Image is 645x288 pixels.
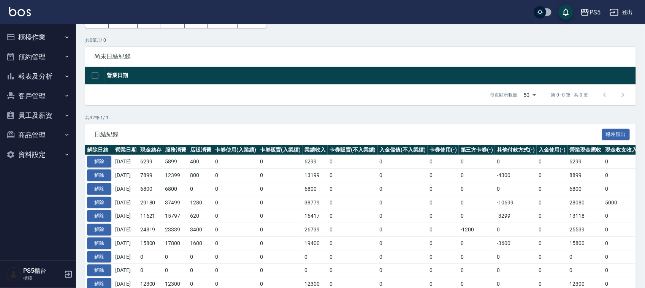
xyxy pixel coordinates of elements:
[428,169,459,182] td: 0
[113,264,138,277] td: [DATE]
[3,145,73,165] button: 資料設定
[378,182,428,196] td: 0
[138,250,163,264] td: 0
[113,196,138,209] td: [DATE]
[113,223,138,237] td: [DATE]
[3,106,73,125] button: 員工及薪資
[378,209,428,223] td: 0
[428,155,459,169] td: 0
[459,145,495,155] th: 第三方卡券(-)
[258,223,303,237] td: 0
[428,250,459,264] td: 0
[188,236,213,250] td: 1600
[537,169,568,182] td: 0
[138,155,163,169] td: 6299
[603,209,639,223] td: 0
[602,129,630,141] button: 報表匯出
[213,145,258,155] th: 卡券使用(入業績)
[551,92,588,98] p: 第 0–0 筆 共 0 筆
[603,223,639,237] td: 0
[163,196,189,209] td: 37499
[428,209,459,223] td: 0
[459,236,495,250] td: 0
[495,250,537,264] td: 0
[459,169,495,182] td: 0
[138,236,163,250] td: 15800
[378,169,428,182] td: 0
[459,264,495,277] td: 0
[328,145,378,155] th: 卡券販賣(不入業績)
[213,209,258,223] td: 0
[328,209,378,223] td: 0
[87,264,111,276] button: 解除
[537,196,568,209] td: 0
[328,169,378,182] td: 0
[568,182,604,196] td: 6800
[459,250,495,264] td: 0
[495,196,537,209] td: -10699
[568,196,604,209] td: 28080
[537,155,568,169] td: 0
[303,223,328,237] td: 26739
[188,223,213,237] td: 3400
[303,182,328,196] td: 6800
[495,223,537,237] td: 0
[603,250,639,264] td: 0
[188,145,213,155] th: 店販消費
[213,196,258,209] td: 0
[188,155,213,169] td: 400
[87,169,111,181] button: 解除
[138,264,163,277] td: 0
[603,145,639,155] th: 現金收支收入
[163,250,189,264] td: 0
[163,264,189,277] td: 0
[87,197,111,209] button: 解除
[258,250,303,264] td: 0
[303,169,328,182] td: 13199
[85,114,636,121] p: 共 32 筆, 1 / 1
[537,264,568,277] td: 0
[459,209,495,223] td: 0
[138,182,163,196] td: 6800
[213,223,258,237] td: 0
[3,27,73,47] button: 櫃檯作業
[213,182,258,196] td: 0
[113,182,138,196] td: [DATE]
[6,267,21,282] img: Person
[213,264,258,277] td: 0
[138,145,163,155] th: 現金結存
[113,169,138,182] td: [DATE]
[87,251,111,263] button: 解除
[603,182,639,196] td: 0
[23,267,62,275] h5: PS5櫃台
[163,209,189,223] td: 15797
[568,169,604,182] td: 8899
[577,5,604,20] button: PS5
[303,196,328,209] td: 38779
[213,236,258,250] td: 0
[537,223,568,237] td: 0
[328,223,378,237] td: 0
[188,182,213,196] td: 0
[87,237,111,249] button: 解除
[328,250,378,264] td: 0
[428,236,459,250] td: 0
[258,196,303,209] td: 0
[188,196,213,209] td: 1280
[303,264,328,277] td: 0
[163,223,189,237] td: 23339
[163,169,189,182] td: 12399
[213,155,258,169] td: 0
[378,250,428,264] td: 0
[113,155,138,169] td: [DATE]
[258,155,303,169] td: 0
[568,145,604,155] th: 營業現金應收
[568,236,604,250] td: 15800
[495,236,537,250] td: -3600
[607,5,636,19] button: 登出
[105,67,636,85] th: 營業日期
[459,182,495,196] td: 0
[258,209,303,223] td: 0
[521,85,539,105] div: 50
[113,145,138,155] th: 營業日期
